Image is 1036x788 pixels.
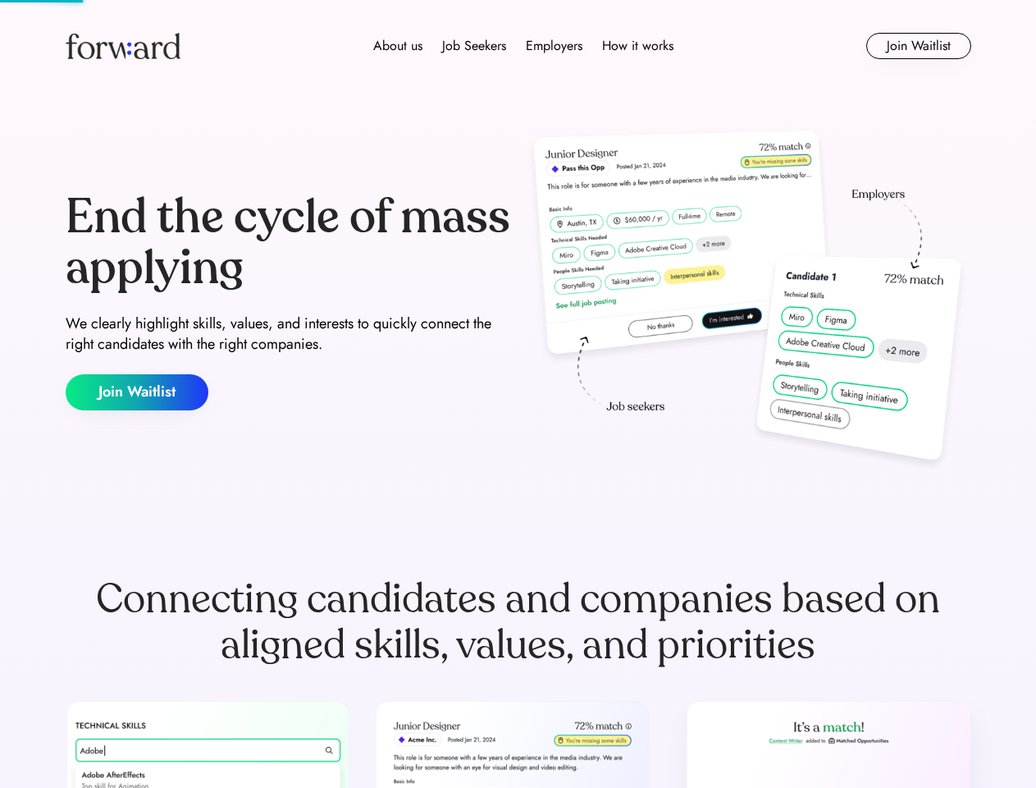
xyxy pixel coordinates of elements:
div: Connecting candidates and companies based on aligned skills, values, and priorities [66,576,971,668]
div: Employers [526,36,582,56]
div: About us [373,36,422,56]
div: End the cycle of mass applying [66,192,512,293]
button: Join Waitlist [66,374,208,410]
img: Forward logo [66,33,180,59]
div: How it works [602,36,673,56]
img: hero-image.png [525,125,971,478]
div: Job Seekers [442,36,506,56]
div: We clearly highlight skills, values, and interests to quickly connect the right candidates with t... [66,314,512,355]
button: Join Waitlist [866,33,971,59]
